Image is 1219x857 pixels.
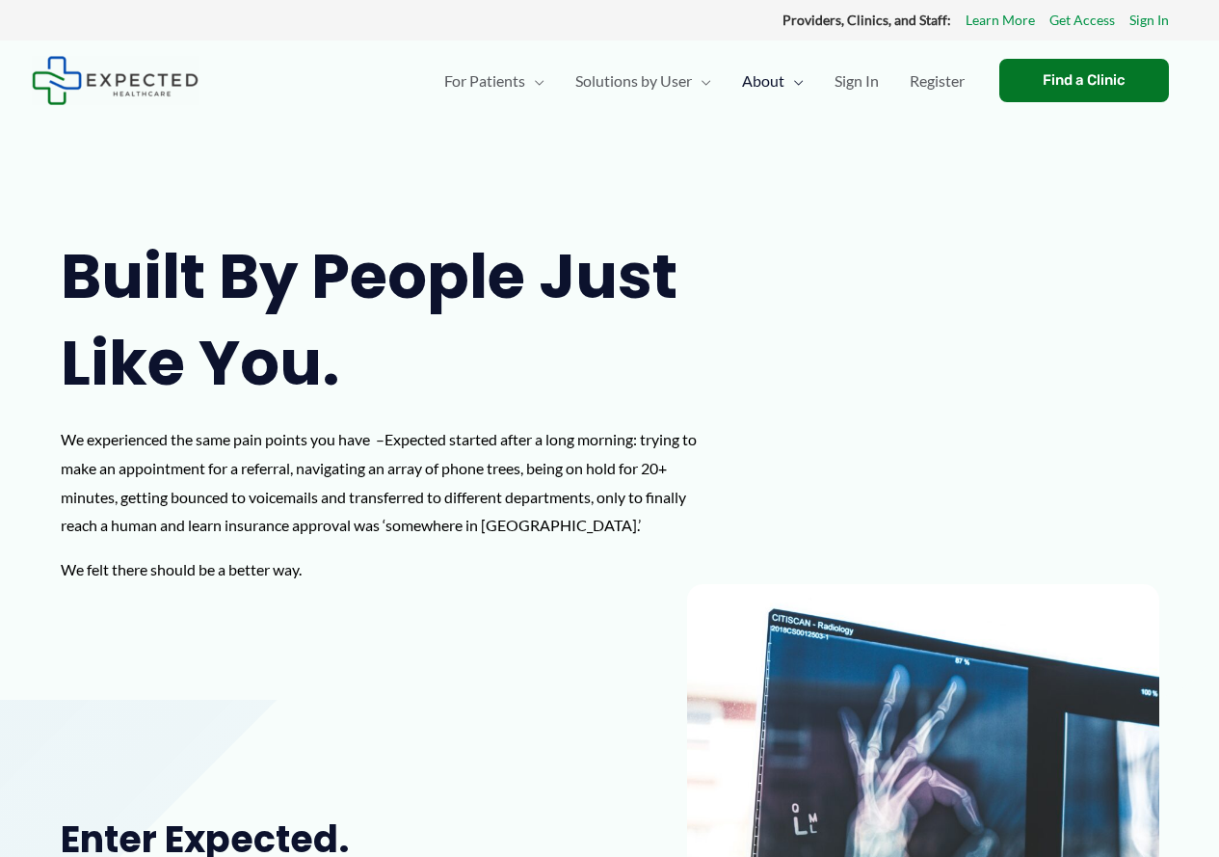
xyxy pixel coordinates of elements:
[894,47,980,115] a: Register
[999,59,1169,102] a: Find a Clinic
[525,47,544,115] span: Menu Toggle
[575,47,692,115] span: Solutions by User
[782,12,951,28] strong: Providers, Clinics, and Staff:
[1049,8,1115,33] a: Get Access
[727,47,819,115] a: AboutMenu Toggle
[560,47,727,115] a: Solutions by UserMenu Toggle
[692,47,711,115] span: Menu Toggle
[835,47,879,115] span: Sign In
[819,47,894,115] a: Sign In
[429,47,980,115] nav: Primary Site Navigation
[910,47,965,115] span: Register
[1129,8,1169,33] a: Sign In
[61,425,720,540] p: We experienced the same pain points you have –
[444,47,525,115] span: For Patients
[742,47,784,115] span: About
[32,56,199,105] img: Expected Healthcare Logo - side, dark font, small
[429,47,560,115] a: For PatientsMenu Toggle
[61,555,720,584] p: We felt there should be a better way.
[784,47,804,115] span: Menu Toggle
[966,8,1035,33] a: Learn More
[61,233,720,406] h1: Built by people just like you.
